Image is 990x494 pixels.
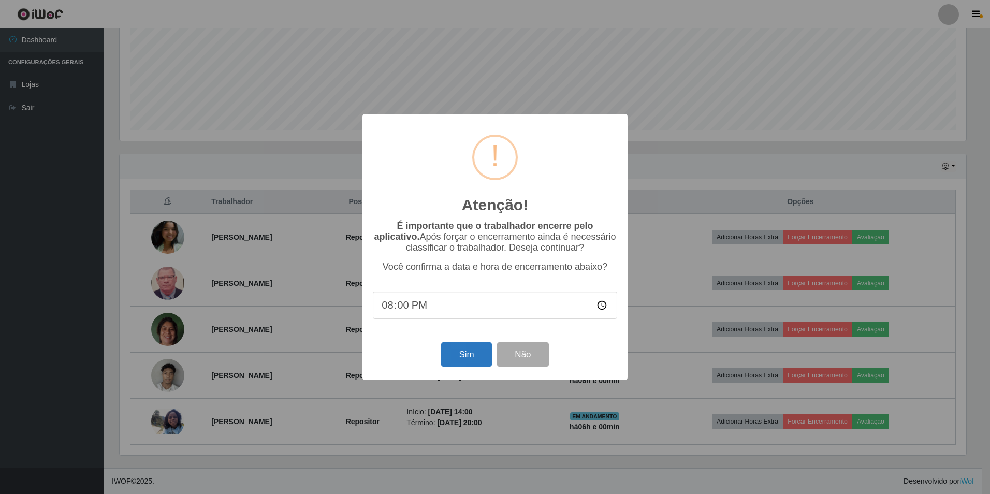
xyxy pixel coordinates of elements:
b: É importante que o trabalhador encerre pelo aplicativo. [374,221,593,242]
h2: Atenção! [462,196,528,214]
button: Não [497,342,548,367]
p: Após forçar o encerramento ainda é necessário classificar o trabalhador. Deseja continuar? [373,221,617,253]
button: Sim [441,342,491,367]
p: Você confirma a data e hora de encerramento abaixo? [373,261,617,272]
